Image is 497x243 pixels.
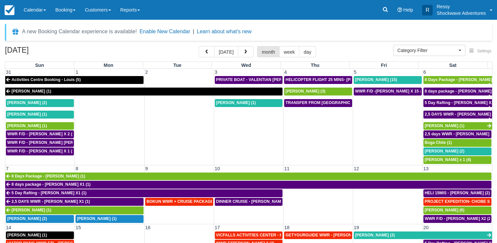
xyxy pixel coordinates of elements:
span: [PERSON_NAME] (3) [285,89,325,94]
p: Shockwave Adventures [437,10,486,16]
span: 8 Days Package - [PERSON_NAME] (1) [11,174,85,178]
span: [PERSON_NAME] (1) [216,100,256,105]
a: PRIVATE BOAT - VALENTIAN [PERSON_NAME] X 4 (4) [215,76,283,84]
a: WWR F/D -[PERSON_NAME] X 15 (15) [354,88,422,95]
a: PROJECT EXPEDITION- CHOBE SAFARI - [GEOGRAPHIC_DATA][PERSON_NAME] 2 (2) [423,198,491,206]
span: Help [403,7,413,13]
a: [PERSON_NAME] (15) [354,76,422,84]
span: PRIVATE BOAT - VALENTIAN [PERSON_NAME] X 4 (4) [216,77,319,82]
a: [PERSON_NAME] (1) [5,206,144,214]
span: WWR F/D - [PERSON_NAME] [PERSON_NAME] OHKKA X1 (1) [7,140,125,145]
div: R [422,5,433,15]
span: [PERSON_NAME] (15) [355,77,397,82]
span: [PERSON_NAME] (2) [425,149,464,153]
span: [PERSON_NAME] (1) [425,123,464,128]
a: 8 days package - [PERSON_NAME] X1 (1) [423,88,492,95]
span: WWR F/D -[PERSON_NAME] X 15 (15) [355,89,427,94]
span: Sun [35,63,44,68]
a: GETYOURGUIDE WWR - [PERSON_NAME] X 9 (9) [284,231,352,239]
a: DINNER CRUISE - [PERSON_NAME] X 1 (1) [215,198,283,206]
a: 5 Day Rafting - [PERSON_NAME] X1 (1) [423,99,492,107]
span: [PERSON_NAME] (1) [11,208,51,212]
span: 9 [145,166,148,171]
a: 2,5 DAYS WWR - [PERSON_NAME] X1 (1) [5,198,144,206]
span: Boga Chite (1) [425,140,452,145]
span: Wed [241,63,251,68]
span: Fri [381,63,387,68]
span: [PERSON_NAME] (2) [355,233,395,237]
span: Category Filter [397,47,457,54]
a: TRANSFER FROM [GEOGRAPHIC_DATA] TO VIC FALLS - [PERSON_NAME] X 1 (1) [284,99,352,107]
a: [PERSON_NAME] (1) [6,111,74,119]
span: | [193,29,194,34]
span: [PERSON_NAME] (1) [7,123,47,128]
a: 8 Days Package - [PERSON_NAME] (1) [5,173,491,180]
span: Tue [173,63,182,68]
a: [PERSON_NAME] (1) [76,215,144,223]
button: week [279,46,300,57]
a: 8 Days Package - [PERSON_NAME] (1) [423,76,492,84]
span: Activities Centre Booking - Louis (5) [11,77,81,82]
a: [PERSON_NAME] (2) [354,231,492,239]
span: 16 [145,225,151,230]
span: 3 [214,69,218,75]
span: [PERSON_NAME] (1) [7,112,47,117]
span: 8 days package - [PERSON_NAME] X1 (1) [11,182,91,187]
span: WWR F/D - [PERSON_NAME] X 2 (2) [7,132,76,136]
a: [PERSON_NAME] (2) [6,99,74,107]
span: 8 [75,166,79,171]
span: 2,5 DAYS WWR - [PERSON_NAME] X1 (1) [11,199,90,204]
span: TRANSFER FROM [GEOGRAPHIC_DATA] TO VIC FALLS - [PERSON_NAME] X 1 (1) [285,100,443,105]
button: month [257,46,280,57]
span: 4 [283,69,287,75]
span: 20 [423,225,429,230]
i: Help [397,8,402,12]
a: 2,5 DAYS WWR - [PERSON_NAME] X1 (1) [423,111,492,119]
span: [PERSON_NAME] (2) [7,216,47,221]
a: [PERSON_NAME] (2) [6,215,74,223]
a: 5 Day Rafting - [PERSON_NAME] X1 (1) [5,189,282,197]
span: 5 Day Rafting - [PERSON_NAME] X1 (1) [11,191,86,195]
span: [PERSON_NAME] (1) [77,216,117,221]
a: Boga Chite (1) [423,139,491,147]
span: WWR F/D - [PERSON_NAME] X 1 (1) [7,149,76,153]
button: day [299,46,316,57]
a: [PERSON_NAME] (6) [423,206,491,214]
span: Thu [311,63,319,68]
span: VICFALLS ACTIVITIES CENTER - HELICOPTER -[PERSON_NAME] X 4 (4) [216,233,355,237]
span: 15 [75,225,81,230]
span: 11 [283,166,290,171]
span: 7 [5,166,9,171]
button: Category Filter [393,45,465,56]
span: 13 [423,166,429,171]
div: A new Booking Calendar experience is available! [22,28,137,36]
span: 2 [145,69,148,75]
span: 17 [214,225,221,230]
span: [PERSON_NAME] (6) [425,208,464,212]
a: BOKUN WWR + CRUISE PACKAGE - [PERSON_NAME] South X 2 (2) [145,198,213,206]
p: Ressy [437,3,486,10]
span: 12 [353,166,360,171]
span: 6 [423,69,427,75]
img: checkfront-main-nav-mini-logo.png [5,5,14,15]
span: DINNER CRUISE - [PERSON_NAME] X 1 (1) [216,199,298,204]
span: 14 [5,225,12,230]
a: Activities Centre Booking - Louis (5) [5,76,144,84]
a: [PERSON_NAME] x 1 (4) [423,156,491,164]
span: [PERSON_NAME] (1) [7,233,47,237]
span: 18 [283,225,290,230]
span: 10 [214,166,221,171]
a: 8 days package - [PERSON_NAME] X1 (1) [5,181,491,189]
span: GETYOURGUIDE WWR - [PERSON_NAME] X 9 (9) [285,233,380,237]
a: Learn about what's new [197,29,252,34]
span: HELICOPTER FLIGHT 25 MINS- [PERSON_NAME] X1 (1) [285,77,392,82]
a: [PERSON_NAME] (1) [423,122,492,130]
span: [PERSON_NAME] (1) [11,89,51,94]
a: VICFALLS ACTIVITIES CENTER - HELICOPTER -[PERSON_NAME] X 4 (4) [215,231,283,239]
a: WWR F/D - [PERSON_NAME] X2 (2) [423,215,491,223]
a: HELI 15MIS - [PERSON_NAME] (2) [423,189,491,197]
a: [PERSON_NAME] (1) [215,99,283,107]
a: [PERSON_NAME] (1) [6,122,74,130]
a: [PERSON_NAME] (1) [5,88,282,95]
span: 1 [75,69,79,75]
